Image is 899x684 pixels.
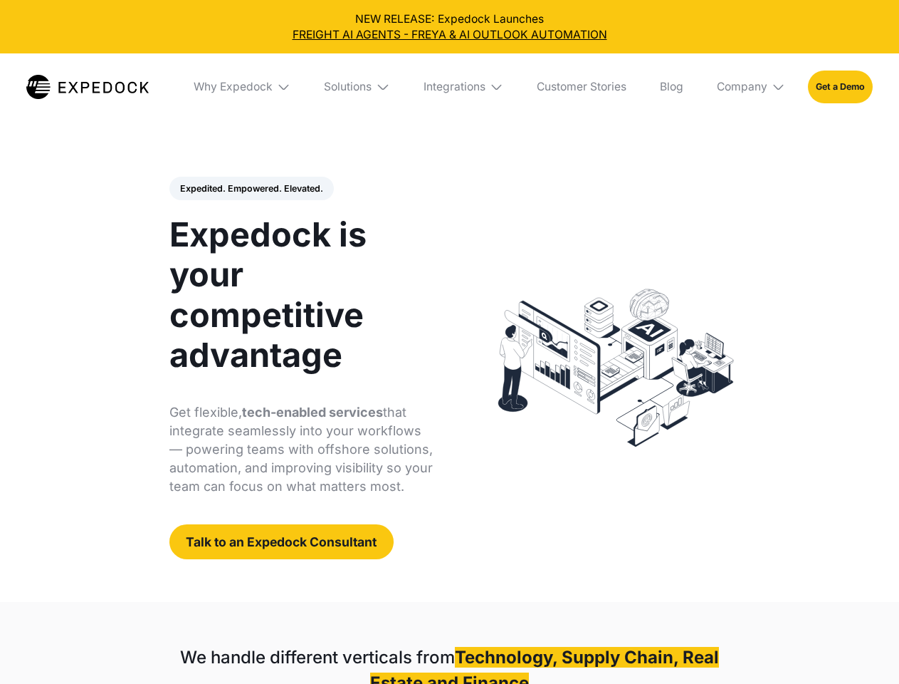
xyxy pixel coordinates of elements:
a: FREIGHT AI AGENTS - FREYA & AI OUTLOOK AUTOMATION [11,27,888,43]
a: Get a Demo [808,71,873,103]
iframe: Chat Widget [828,616,899,684]
div: Company [705,53,797,120]
div: Integrations [424,80,485,94]
div: Integrations [412,53,515,120]
div: Solutions [324,80,372,94]
div: NEW RELEASE: Expedock Launches [11,11,888,43]
strong: tech-enabled services [242,405,383,420]
div: Company [717,80,767,94]
a: Blog [648,53,694,120]
p: Get flexible, that integrate seamlessly into your workflows — powering teams with offshore soluti... [169,403,433,496]
div: Why Expedock [194,80,273,94]
div: Solutions [313,53,401,120]
div: Why Expedock [182,53,302,120]
a: Talk to an Expedock Consultant [169,524,394,559]
strong: We handle different verticals from [180,647,455,668]
a: Customer Stories [525,53,637,120]
h1: Expedock is your competitive advantage [169,214,433,375]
